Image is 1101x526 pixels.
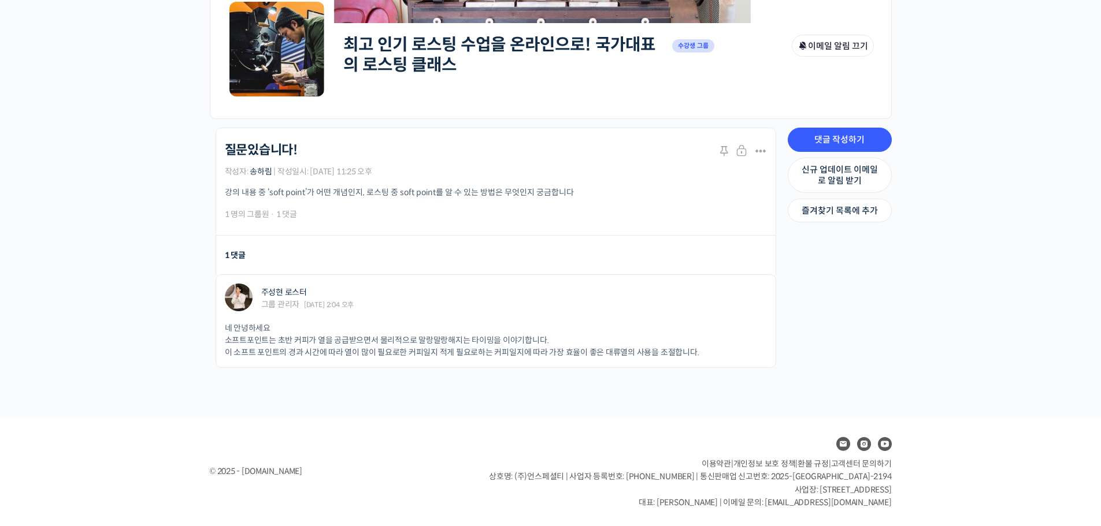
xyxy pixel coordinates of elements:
span: · [270,209,275,219]
div: 1 댓글 [225,248,246,263]
span: 작성자: | 작성일시: [DATE] 11:25 오후 [225,167,372,176]
span: 수강생 그룹 [672,39,715,53]
span: 홈 [36,383,43,393]
p: 강의 내용 중 ‘soft point’가 어떤 개념인지, 로스팅 중 soft point를 알 수 있는 방법은 무엇인지 궁금합니다 [225,186,767,199]
a: 이용약관 [702,458,731,469]
a: "주성현 로스터"님 프로필 보기 [225,283,253,311]
p: | | | 상호명: (주)언스페셜티 | 사업자 등록번호: [PHONE_NUMBER] | 통신판매업 신고번호: 2025-[GEOGRAPHIC_DATA]-2194 사업장: [ST... [489,457,891,509]
div: 그룹 관리자 [261,300,300,308]
span: 설정 [179,383,192,393]
p: 네 안녕하세요 소프트포인트는 초반 커피가 열을 공급받으면서 물리적으로 말랑말랑해지는 타이밍을 이야기합니다. 이 소프트 포인트의 경과 시간에 따라 열이 많이 필요로한 커피일지 ... [225,322,767,359]
a: 대화 [76,366,149,395]
h1: 질문있습니다! [225,143,298,158]
button: 이메일 알림 끄기 [792,35,874,57]
span: [DATE] 2:04 오후 [304,301,354,308]
a: 설정 [149,366,222,395]
span: 1 댓글 [276,210,297,218]
a: 즐겨찾기 목록에 추가 [788,199,892,223]
a: 홈 [3,366,76,395]
span: 대화 [106,384,120,393]
a: Stick [717,144,733,161]
div: © 2025 - [DOMAIN_NAME] [210,464,461,479]
span: 1 명의 그룹원 [225,210,269,218]
a: 개인정보 보호 정책 [733,458,796,469]
a: 댓글 작성하기 [788,128,892,152]
span: 고객센터 문의하기 [831,458,892,469]
a: 주성현 로스터 [261,287,307,297]
a: 신규 업데이트 이메일로 알림 받기 [788,158,892,193]
a: 최고 인기 로스팅 수업을 온라인으로! 국가대표의 로스팅 클래스 [343,34,655,75]
a: 환불 규정 [798,458,829,469]
a: 송하림 [250,166,272,177]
